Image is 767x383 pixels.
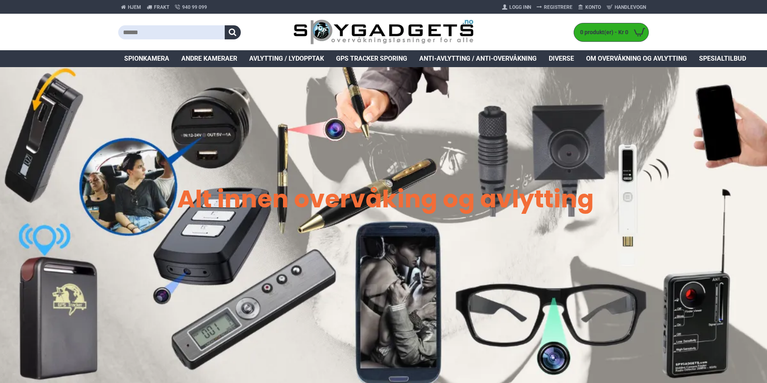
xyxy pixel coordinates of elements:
span: Konto [585,4,601,11]
span: Hjem [128,4,141,11]
a: Om overvåkning og avlytting [580,50,693,67]
a: Handlevogn [604,1,649,14]
img: SpyGadgets.no [293,19,474,45]
span: Spesialtilbud [699,54,746,63]
a: Registrere [534,1,575,14]
span: Andre kameraer [181,54,237,63]
a: Avlytting / Lydopptak [243,50,330,67]
a: Andre kameraer [175,50,243,67]
span: Diverse [549,54,574,63]
span: Frakt [154,4,169,11]
a: Anti-avlytting / Anti-overvåkning [413,50,543,67]
a: Spesialtilbud [693,50,752,67]
span: Handlevogn [615,4,646,11]
span: Om overvåkning og avlytting [586,54,687,63]
span: Registrere [544,4,572,11]
a: Diverse [543,50,580,67]
span: GPS Tracker Sporing [336,54,407,63]
a: 0 produkt(er) - Kr 0 [574,23,648,41]
span: Avlytting / Lydopptak [249,54,324,63]
span: 940 99 099 [182,4,207,11]
a: Konto [575,1,604,14]
span: 0 produkt(er) - Kr 0 [574,28,630,37]
span: Logg Inn [509,4,531,11]
span: Spionkamera [124,54,169,63]
a: Spionkamera [118,50,175,67]
a: Logg Inn [499,1,534,14]
a: GPS Tracker Sporing [330,50,413,67]
span: Anti-avlytting / Anti-overvåkning [419,54,537,63]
